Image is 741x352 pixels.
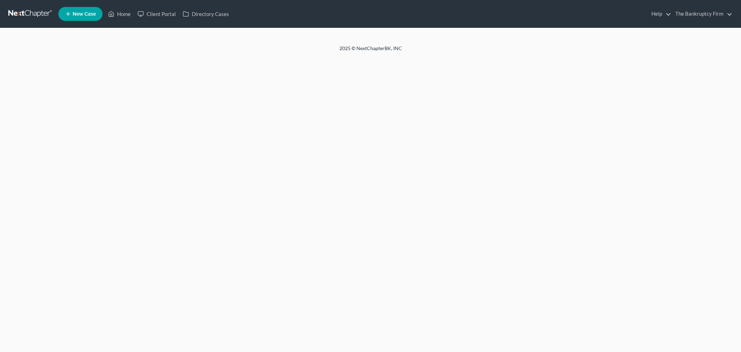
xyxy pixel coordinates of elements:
[105,8,134,20] a: Home
[179,8,232,20] a: Directory Cases
[173,45,569,57] div: 2025 © NextChapterBK, INC
[672,8,732,20] a: The Bankruptcy Firm
[134,8,179,20] a: Client Portal
[58,7,102,21] new-legal-case-button: New Case
[648,8,671,20] a: Help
